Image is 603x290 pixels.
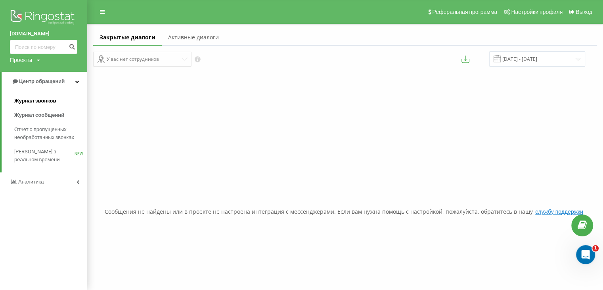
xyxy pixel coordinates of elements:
[14,97,56,105] span: Журнал звонков
[162,30,225,46] a: Активные диалоги
[10,8,77,28] img: Ringostat logo
[533,208,586,215] button: службу поддержки
[93,30,162,46] a: Закрытые диалоги
[2,72,87,91] a: Центр обращений
[576,245,595,264] iframe: Intercom live chat
[10,56,32,64] div: Проекты
[14,122,87,145] a: Отчет о пропущенных необработанных звонках
[14,111,64,119] span: Журнал сообщений
[14,94,87,108] a: Журнал звонков
[14,145,87,167] a: [PERSON_NAME] в реальном времениNEW
[19,78,65,84] span: Центр обращений
[592,245,599,251] span: 1
[14,148,75,164] span: [PERSON_NAME] в реальном времени
[10,40,77,54] input: Поиск по номеру
[10,30,77,38] a: [DOMAIN_NAME]
[18,179,44,185] span: Аналитика
[576,9,592,15] span: Выход
[461,55,469,63] button: Экспортировать сообщения
[14,126,83,141] span: Отчет о пропущенных необработанных звонках
[511,9,563,15] span: Настройки профиля
[14,108,87,122] a: Журнал сообщений
[432,9,497,15] span: Реферальная программа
